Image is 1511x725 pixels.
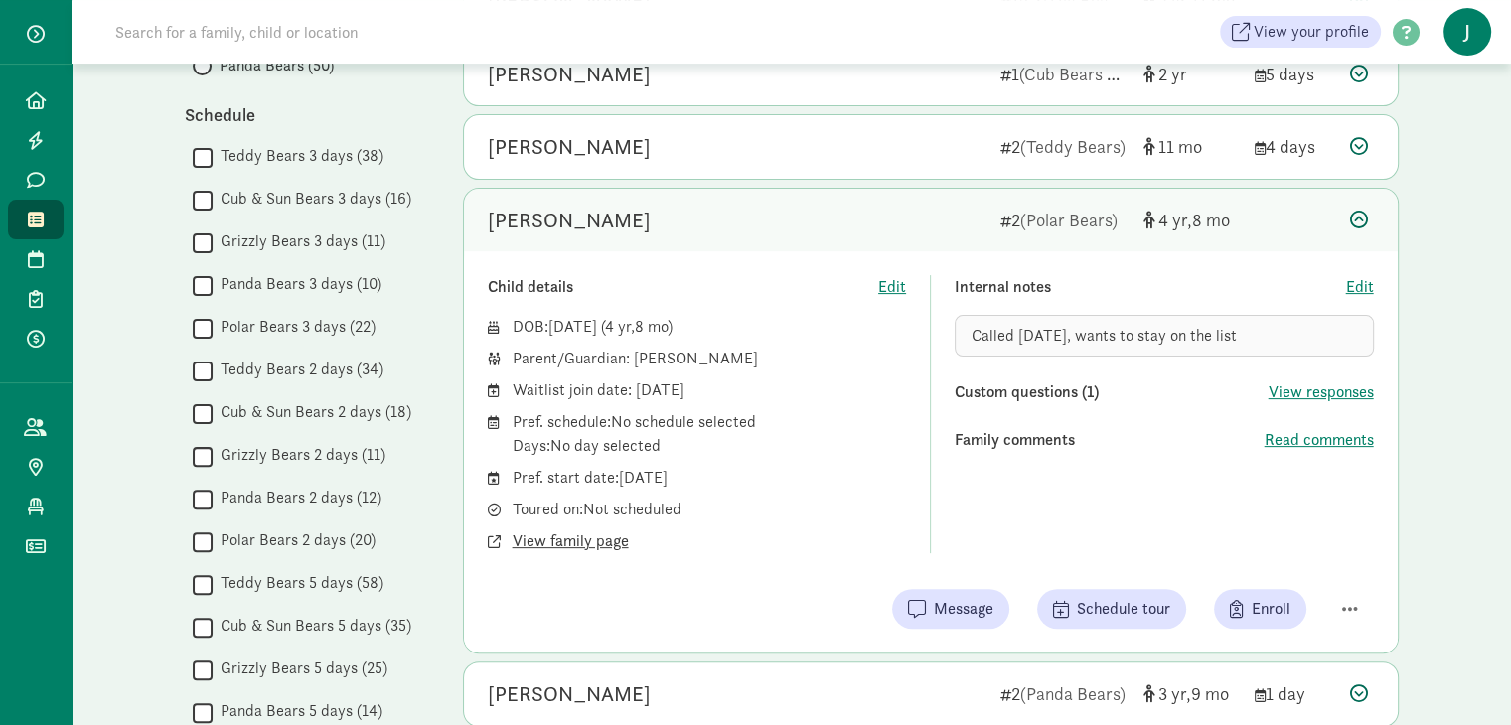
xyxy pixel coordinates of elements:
div: 2 [1000,680,1128,707]
span: (Polar Bears) [1020,209,1118,231]
label: Panda Bears 2 days (12) [213,486,381,509]
span: (Cub Bears & Sun Bears) [1019,63,1204,85]
div: Pref. start date: [DATE] [513,466,907,490]
div: Custom questions (1) [955,380,1269,404]
span: 4 [1158,209,1192,231]
span: Called [DATE], wants to stay on the list [972,325,1237,346]
span: (Teddy Bears) [1020,135,1126,158]
div: Parent/Guardian: [PERSON_NAME] [513,347,907,370]
span: 3 [1158,682,1191,705]
div: Waylon Ward [488,205,651,236]
label: Polar Bears 2 days (20) [213,528,376,552]
div: Waitlist join date: [DATE] [513,378,907,402]
div: [object Object] [1143,207,1239,233]
label: Cub & Sun Bears 5 days (35) [213,614,411,638]
div: 1 day [1255,680,1334,707]
iframe: Chat Widget [1412,630,1511,725]
div: Leo Williams [488,678,651,710]
div: 2 [1000,133,1128,160]
span: 2 [1158,63,1187,85]
label: Grizzly Bears 2 days (11) [213,443,385,467]
button: Message [892,589,1009,629]
div: Oliver Welch [488,131,651,163]
label: Grizzly Bears 5 days (25) [213,656,387,680]
span: J [1443,8,1491,56]
label: Panda Bears 3 days (10) [213,272,381,296]
button: Schedule tour [1037,589,1186,629]
div: Toured on: Not scheduled [513,498,907,521]
span: Panda Bears (50) [220,54,334,77]
span: Message [934,597,993,621]
div: Parker Fiegel [488,59,651,90]
div: [object Object] [1143,680,1239,707]
div: Internal notes [955,275,1346,299]
input: Search for a family, child or location [103,12,661,52]
label: Grizzly Bears 3 days (11) [213,229,385,253]
label: Cub & Sun Bears 3 days (16) [213,187,411,211]
div: 4 days [1255,133,1334,160]
button: Edit [1346,275,1374,299]
button: View responses [1269,380,1374,404]
div: Schedule [185,101,423,128]
div: DOB: ( ) [513,315,907,339]
span: View your profile [1254,20,1369,44]
div: [object Object] [1143,133,1239,160]
span: Enroll [1252,597,1290,621]
label: Panda Bears 5 days (14) [213,699,382,723]
a: View your profile [1220,16,1381,48]
span: Schedule tour [1077,597,1170,621]
label: Teddy Bears 5 days (58) [213,571,383,595]
button: View family page [513,529,629,553]
div: Family comments [955,428,1265,452]
div: [object Object] [1143,61,1239,87]
button: Read comments [1265,428,1374,452]
label: Cub & Sun Bears 2 days (18) [213,400,411,424]
button: Enroll [1214,589,1306,629]
button: Edit [878,275,906,299]
div: Pref. schedule: No schedule selected Days: No day selected [513,410,907,458]
div: 5 days [1255,61,1334,87]
label: Polar Bears 3 days (22) [213,315,376,339]
span: 4 [605,316,635,337]
span: 8 [1192,209,1230,231]
span: [DATE] [548,316,597,337]
div: Child details [488,275,879,299]
div: 1 [1000,61,1128,87]
span: 9 [1191,682,1229,705]
span: 11 [1158,135,1202,158]
label: Teddy Bears 2 days (34) [213,358,383,381]
label: Teddy Bears 3 days (38) [213,144,383,168]
span: (Panda Bears) [1020,682,1126,705]
div: 2 [1000,207,1128,233]
span: 8 [635,316,668,337]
